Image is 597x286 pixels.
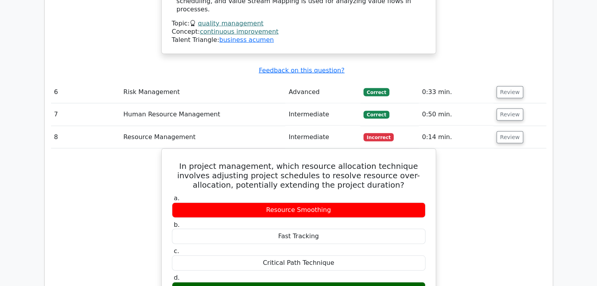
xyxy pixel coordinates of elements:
td: Risk Management [120,81,285,103]
a: quality management [198,20,263,27]
td: 7 [51,103,120,126]
a: business acumen [219,36,274,43]
td: 6 [51,81,120,103]
h5: In project management, which resource allocation technique involves adjusting project schedules t... [171,161,426,190]
div: Fast Tracking [172,229,425,244]
span: Correct [363,111,389,119]
td: Intermediate [285,126,360,148]
td: 0:50 min. [419,103,493,126]
span: b. [174,221,180,228]
td: Human Resource Management [120,103,285,126]
button: Review [497,131,523,143]
div: Critical Path Technique [172,255,425,271]
div: Concept: [172,28,425,36]
button: Review [497,86,523,98]
td: Intermediate [285,103,360,126]
div: Topic: [172,20,425,28]
button: Review [497,109,523,121]
span: Incorrect [363,133,394,141]
span: a. [174,194,180,202]
td: 8 [51,126,120,148]
div: Resource Smoothing [172,203,425,218]
td: 0:14 min. [419,126,493,148]
span: d. [174,274,180,281]
td: Resource Management [120,126,285,148]
div: Talent Triangle: [172,20,425,44]
a: continuous improvement [200,28,278,35]
span: c. [174,247,179,255]
td: 0:33 min. [419,81,493,103]
a: Feedback on this question? [259,67,344,74]
td: Advanced [285,81,360,103]
span: Correct [363,88,389,96]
